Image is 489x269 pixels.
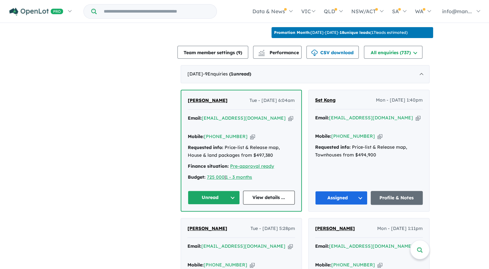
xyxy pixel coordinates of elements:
[340,30,370,35] b: 18 unique leads
[238,50,240,55] span: 9
[442,8,472,15] span: info@man...
[253,46,302,59] button: Performance
[274,30,408,35] p: [DATE] - [DATE] - ( 17 leads estimated)
[315,144,423,159] div: Price-list & Release map, Townhouses from $494,900
[188,115,202,121] strong: Email:
[250,97,295,105] span: Tue - [DATE] 6:04am
[203,71,251,77] span: - 9 Enquir ies
[188,144,295,159] div: Price-list & Release map, House & land packages from $497,380
[187,262,204,268] strong: Mobile:
[201,243,285,249] a: [EMAIL_ADDRESS][DOMAIN_NAME]
[306,46,359,59] button: CSV download
[315,96,335,104] a: Set Kong
[204,262,247,268] a: [PHONE_NUMBER]
[377,262,382,268] button: Copy
[188,97,228,105] a: [PERSON_NAME]
[288,115,293,122] button: Copy
[226,174,252,180] a: 1 - 3 months
[188,174,295,181] div: |
[315,97,335,103] span: Set Kong
[315,191,367,205] button: Assigned
[258,52,265,56] img: bar-chart.svg
[188,163,229,169] strong: Finance situation:
[315,262,331,268] strong: Mobile:
[259,50,299,55] span: Performance
[364,46,422,59] button: All enquiries (737)
[207,174,225,180] a: 725 000
[231,71,233,77] span: 1
[187,225,227,233] a: [PERSON_NAME]
[331,133,375,139] a: [PHONE_NUMBER]
[329,243,413,249] a: [EMAIL_ADDRESS][DOMAIN_NAME]
[250,133,255,140] button: Copy
[329,115,413,121] a: [EMAIL_ADDRESS][DOMAIN_NAME]
[315,225,355,233] a: [PERSON_NAME]
[311,50,318,56] img: download icon
[315,133,331,139] strong: Mobile:
[177,46,248,59] button: Team member settings (9)
[188,174,206,180] strong: Budget:
[315,225,355,231] span: [PERSON_NAME]
[288,243,293,250] button: Copy
[230,163,274,169] a: Pre-approval ready
[377,133,382,140] button: Copy
[416,115,420,121] button: Copy
[274,30,311,35] b: Promotion Month:
[376,96,423,104] span: Mon - [DATE] 1:40pm
[188,134,204,139] strong: Mobile:
[188,97,228,103] span: [PERSON_NAME]
[377,225,423,233] span: Mon - [DATE] 1:11pm
[202,115,286,121] a: [EMAIL_ADDRESS][DOMAIN_NAME]
[315,243,329,249] strong: Email:
[259,50,264,53] img: line-chart.svg
[188,144,223,150] strong: Requested info:
[188,191,240,204] button: Unread
[98,5,215,18] input: Try estate name, suburb, builder or developer
[371,191,423,205] a: Profile & Notes
[187,225,227,231] span: [PERSON_NAME]
[204,134,248,139] a: [PHONE_NUMBER]
[229,71,251,77] strong: ( unread)
[250,225,295,233] span: Tue - [DATE] 5:28pm
[315,144,351,150] strong: Requested info:
[181,65,430,83] div: [DATE]
[250,262,255,268] button: Copy
[315,115,329,121] strong: Email:
[9,8,63,16] img: Openlot PRO Logo White
[243,191,295,204] a: View details ...
[331,262,375,268] a: [PHONE_NUMBER]
[187,243,201,249] strong: Email:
